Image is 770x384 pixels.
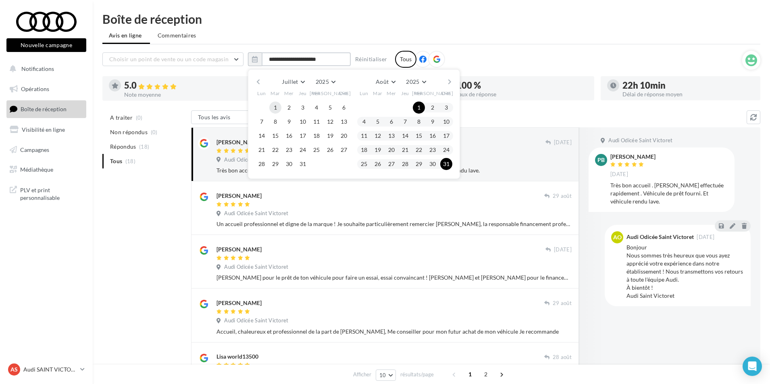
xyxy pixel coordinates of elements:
div: [PERSON_NAME] [216,138,262,146]
button: 24 [440,144,452,156]
div: [PERSON_NAME] [216,245,262,253]
span: Lun [360,90,368,97]
span: Médiathèque [20,166,53,173]
button: 10 [440,116,452,128]
button: Nouvelle campagne [6,38,86,52]
span: Août [376,78,389,85]
span: 29 août [553,300,572,307]
span: [DATE] [697,235,714,240]
button: 31 [440,158,452,170]
button: Notifications [5,60,85,77]
button: 29 [413,158,425,170]
span: A traiter [110,114,133,122]
span: PB [597,156,605,164]
a: PLV et print personnalisable [5,181,88,205]
div: Très bon accueil . [PERSON_NAME] effectuée rapidement . Véhicule de prêt fourni. Et véhicule rend... [610,181,728,205]
button: 6 [385,116,397,128]
span: Choisir un point de vente ou un code magasin [109,56,229,62]
button: 16 [427,130,439,142]
button: 26 [324,144,336,156]
span: (18) [139,143,149,150]
button: 30 [283,158,295,170]
div: 100 % [456,81,588,90]
button: Choisir un point de vente ou un code magasin [102,52,243,66]
a: Boîte de réception [5,100,88,118]
span: Visibilité en ligne [22,126,65,133]
span: Mar [373,90,383,97]
div: Note moyenne [124,92,256,98]
button: 5 [372,116,384,128]
button: 27 [338,144,350,156]
button: 23 [283,144,295,156]
span: Mer [284,90,294,97]
button: 18 [310,130,323,142]
button: 27 [385,158,397,170]
span: Tous les avis [198,114,231,120]
button: 3 [440,102,452,114]
span: 2025 [316,78,329,85]
span: Dim [339,90,349,97]
span: Audi Odicée Saint Victoret [224,264,288,271]
button: 10 [376,369,396,381]
button: 2025 [312,76,339,87]
span: 2025 [406,78,419,85]
button: 18 [358,144,370,156]
span: Lun [257,90,266,97]
p: Audi SAINT VICTORET [23,365,77,374]
div: Boîte de réception [102,13,760,25]
button: 17 [297,130,309,142]
span: 1 [464,368,477,381]
span: Notifications [21,65,54,72]
button: 2 [427,102,439,114]
button: Réinitialiser [352,54,391,64]
button: 20 [385,144,397,156]
div: 5.0 [124,81,256,90]
button: 13 [338,116,350,128]
span: Mer [387,90,396,97]
button: 6 [338,102,350,114]
span: Opérations [21,85,49,92]
div: Accueil, chaleureux et professionnel de la part de [PERSON_NAME], Me conseiller pour mon futur ac... [216,328,572,336]
div: Très bon accueil . [PERSON_NAME] effectuée rapidement . Véhicule de prêt fourni. Et véhicule rend... [216,166,572,174]
button: 13 [385,130,397,142]
button: 28 [399,158,411,170]
button: 1 [413,102,425,114]
button: 9 [283,116,295,128]
button: 11 [310,116,323,128]
span: Juillet [282,78,298,85]
button: 19 [324,130,336,142]
button: 7 [399,116,411,128]
button: 28 [256,158,268,170]
button: 8 [413,116,425,128]
div: Audi Odicée Saint Victoret [626,234,694,240]
span: AS [10,365,18,374]
div: [PERSON_NAME] [216,299,262,307]
span: (0) [136,114,143,121]
button: 30 [427,158,439,170]
span: Jeu [299,90,307,97]
span: [DATE] [554,246,572,253]
button: 21 [399,144,411,156]
div: [PERSON_NAME] [610,154,656,160]
span: Campagnes [20,146,49,153]
button: 12 [324,116,336,128]
button: 5 [324,102,336,114]
button: 4 [358,116,370,128]
span: Audi Odicée Saint Victoret [224,156,288,164]
span: Répondus [110,143,136,151]
button: 23 [427,144,439,156]
button: 29 [269,158,281,170]
span: Dim [441,90,451,97]
span: 28 août [553,354,572,361]
span: [PERSON_NAME] [412,90,454,97]
span: Mar [271,90,280,97]
button: 25 [358,158,370,170]
a: AS Audi SAINT VICTORET [6,362,86,377]
button: Août [373,76,398,87]
div: Bonjour Nous sommes très heureux que vous ayez apprécié votre expérience dans notre établissement... [626,243,744,300]
button: 22 [413,144,425,156]
span: [PERSON_NAME] [310,90,351,97]
span: Non répondus [110,128,148,136]
span: Commentaires [158,31,196,39]
button: 19 [372,144,384,156]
